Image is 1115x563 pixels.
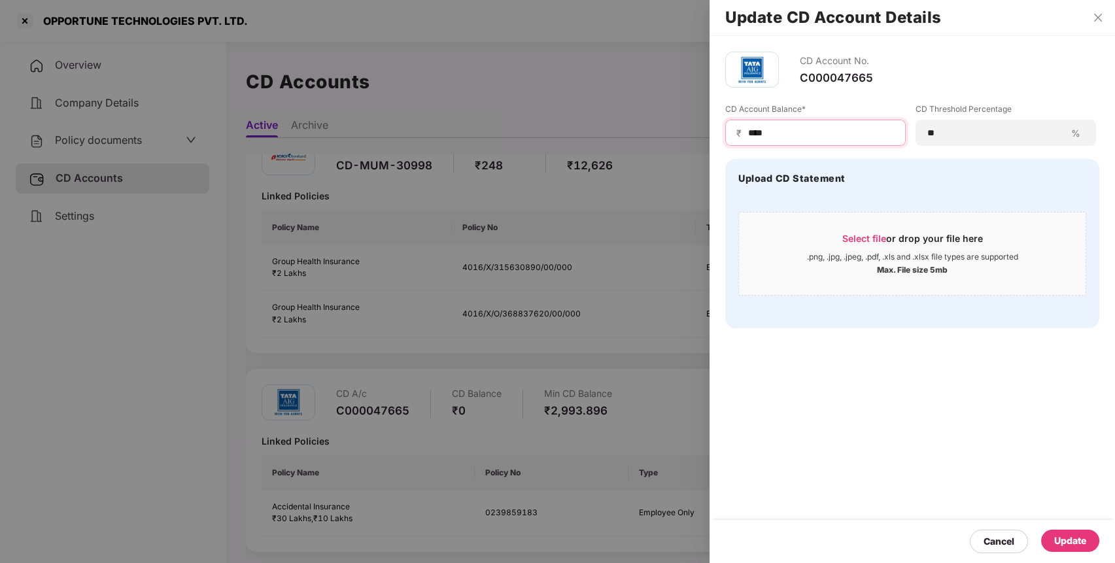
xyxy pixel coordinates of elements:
[738,172,846,185] h4: Upload CD Statement
[725,10,1099,25] h2: Update CD Account Details
[1054,534,1086,548] div: Update
[807,252,1018,262] div: .png, .jpg, .jpeg, .pdf, .xls and .xlsx file types are supported
[800,52,873,71] div: CD Account No.
[739,222,1086,285] span: Select fileor drop your file here.png, .jpg, .jpeg, .pdf, .xls and .xlsx file types are supported...
[1093,12,1103,23] span: close
[725,103,906,120] label: CD Account Balance*
[1089,12,1107,24] button: Close
[916,103,1096,120] label: CD Threshold Percentage
[736,127,747,139] span: ₹
[1066,127,1086,139] span: %
[732,50,772,90] img: tatag.png
[842,232,983,252] div: or drop your file here
[842,233,886,244] span: Select file
[984,534,1014,549] div: Cancel
[800,71,873,85] div: C000047665
[877,262,948,275] div: Max. File size 5mb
